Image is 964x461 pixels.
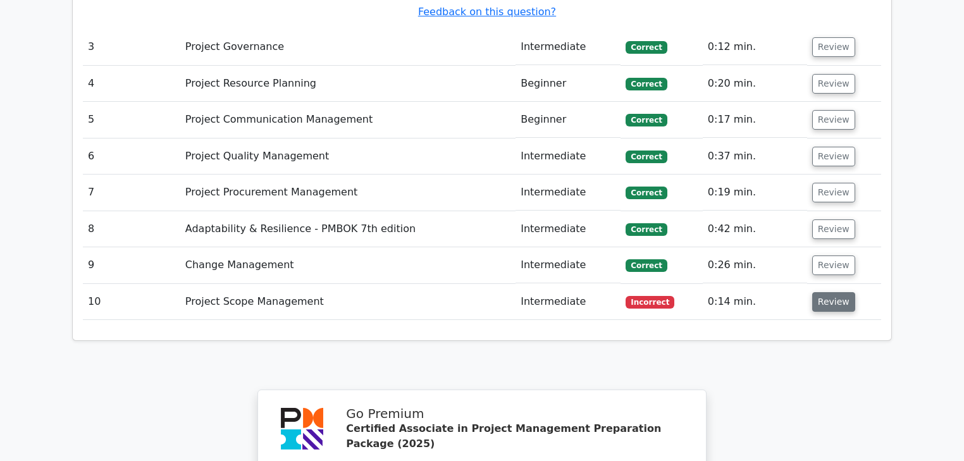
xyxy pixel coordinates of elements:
a: Feedback on this question? [418,6,556,18]
td: Intermediate [516,175,621,211]
span: Correct [626,114,667,126]
td: 5 [83,102,180,138]
td: 4 [83,66,180,102]
td: Intermediate [516,247,621,283]
span: Correct [626,187,667,199]
td: Project Communication Management [180,102,516,138]
td: Intermediate [516,284,621,320]
span: Incorrect [626,296,674,309]
td: 8 [83,211,180,247]
button: Review [812,147,855,166]
td: 9 [83,247,180,283]
td: Project Governance [180,29,516,65]
td: Project Quality Management [180,138,516,175]
td: 0:20 min. [703,66,807,102]
button: Review [812,292,855,312]
button: Review [812,37,855,57]
td: Beginner [516,66,621,102]
td: Change Management [180,247,516,283]
td: 0:14 min. [703,284,807,320]
td: 0:37 min. [703,138,807,175]
td: 0:17 min. [703,102,807,138]
span: Correct [626,151,667,163]
td: 0:42 min. [703,211,807,247]
button: Review [812,74,855,94]
td: Intermediate [516,138,621,175]
td: Project Procurement Management [180,175,516,211]
td: Beginner [516,102,621,138]
td: Project Scope Management [180,284,516,320]
button: Review [812,110,855,130]
span: Correct [626,259,667,272]
td: 0:26 min. [703,247,807,283]
button: Review [812,183,855,202]
td: 3 [83,29,180,65]
td: Project Resource Planning [180,66,516,102]
span: Correct [626,41,667,54]
td: Intermediate [516,29,621,65]
button: Review [812,219,855,239]
button: Review [812,255,855,275]
td: Adaptability & Resilience - PMBOK 7th edition [180,211,516,247]
td: 0:12 min. [703,29,807,65]
span: Correct [626,78,667,90]
span: Correct [626,223,667,236]
td: 0:19 min. [703,175,807,211]
td: 7 [83,175,180,211]
td: 6 [83,138,180,175]
td: Intermediate [516,211,621,247]
td: 10 [83,284,180,320]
